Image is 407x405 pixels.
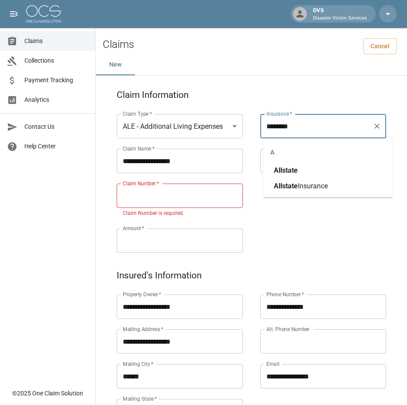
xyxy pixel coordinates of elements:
[274,182,298,190] span: Allstate
[123,209,237,218] p: Claim Number is required.
[123,180,159,187] label: Claim Number
[274,166,298,174] span: Allstate
[24,142,88,151] span: Help Center
[96,54,407,75] div: dynamic tabs
[24,56,88,65] span: Collections
[371,120,383,132] button: Clear
[12,389,83,398] div: © 2025 One Claim Solution
[96,54,135,75] button: New
[123,395,157,402] label: Mailing State
[298,182,328,190] span: Insurance
[123,325,163,333] label: Mailing Address
[24,76,88,85] span: Payment Tracking
[103,38,134,51] h2: Claims
[263,142,393,163] div: A
[123,110,152,117] label: Claim Type
[123,291,161,298] label: Property Owner
[313,15,367,22] p: Disaster Victim Services
[266,110,292,117] label: Insurance
[117,114,243,138] div: ALE - Additional Living Expenses
[363,38,397,54] a: Cancel
[24,37,88,46] span: Claims
[266,291,304,298] label: Phone Number
[5,5,23,23] button: open drawer
[24,122,88,131] span: Contact Us
[123,224,145,232] label: Amount
[266,360,279,368] label: Email
[309,6,370,22] div: DVS
[24,95,88,104] span: Analytics
[266,325,309,333] label: Alt. Phone Number
[123,360,154,368] label: Mailing City
[26,5,61,23] img: ocs-logo-white-transparent.png
[123,145,155,152] label: Claim Name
